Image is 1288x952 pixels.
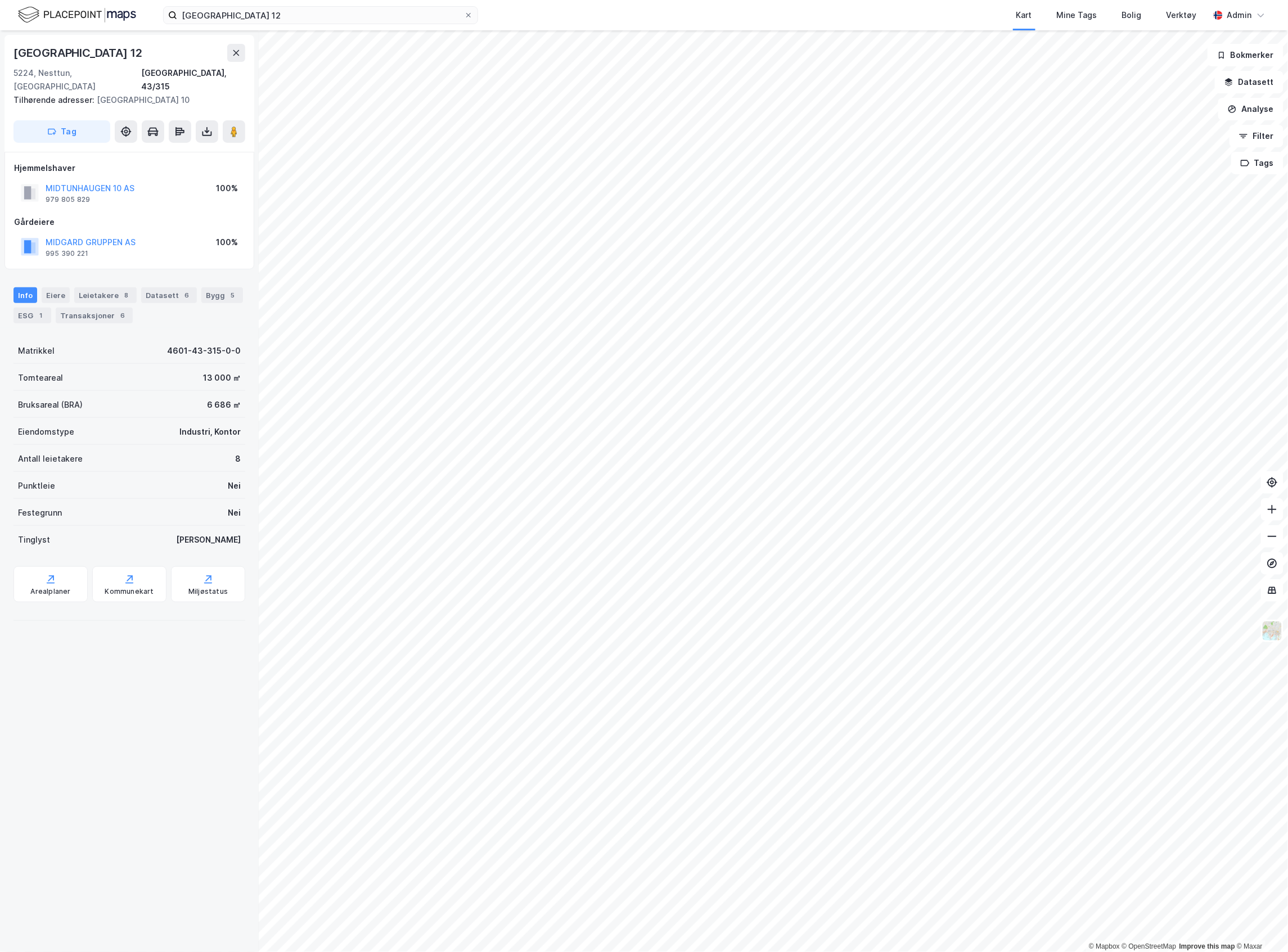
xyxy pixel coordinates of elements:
[13,95,97,105] span: Tilhørende adresser:
[181,290,192,301] div: 6
[46,249,88,258] div: 995 390 221
[141,287,197,303] div: Datasett
[13,287,37,303] div: Info
[56,308,133,323] div: Transaksjoner
[18,5,136,25] img: logo.f888ab2527a4732fd821a326f86c7f29.svg
[18,506,62,520] div: Festegrunn
[1167,8,1197,22] div: Verktøy
[228,479,241,493] div: Nei
[1122,8,1142,22] div: Bolig
[1231,152,1284,174] button: Tags
[13,120,110,143] button: Tag
[13,44,145,62] div: [GEOGRAPHIC_DATA] 12
[1122,942,1177,950] a: OpenStreetMap
[42,287,70,303] div: Eiere
[46,195,90,204] div: 979 805 829
[1057,8,1097,22] div: Mine Tags
[235,452,241,466] div: 8
[1208,44,1284,66] button: Bokmerker
[121,290,132,301] div: 8
[13,308,51,323] div: ESG
[18,398,83,412] div: Bruksareal (BRA)
[176,533,241,547] div: [PERSON_NAME]
[1016,8,1032,22] div: Kart
[1179,942,1235,950] a: Improve this map
[177,7,464,24] input: Søk på adresse, matrikkel, gårdeiere, leietakere eller personer
[167,344,241,358] div: 4601-43-315-0-0
[1232,898,1288,952] iframe: Chat Widget
[1262,620,1283,642] img: Z
[1089,942,1120,950] a: Mapbox
[207,398,241,412] div: 6 686 ㎡
[18,425,74,439] div: Eiendomstype
[201,287,243,303] div: Bygg
[14,161,245,175] div: Hjemmelshaver
[203,371,241,385] div: 13 000 ㎡
[105,587,154,596] div: Kommunekart
[18,533,50,547] div: Tinglyst
[228,506,241,520] div: Nei
[216,236,238,249] div: 100%
[142,66,246,93] div: [GEOGRAPHIC_DATA], 43/315
[18,479,55,493] div: Punktleie
[18,344,55,358] div: Matrikkel
[227,290,238,301] div: 5
[18,371,63,385] div: Tomteareal
[18,452,83,466] div: Antall leietakere
[13,93,236,107] div: [GEOGRAPHIC_DATA] 10
[216,182,238,195] div: 100%
[1230,125,1284,147] button: Filter
[179,425,241,439] div: Industri, Kontor
[1232,898,1288,952] div: Kontrollprogram for chat
[188,587,228,596] div: Miljøstatus
[14,215,245,229] div: Gårdeiere
[35,310,47,321] div: 1
[1227,8,1252,22] div: Admin
[74,287,137,303] div: Leietakere
[1218,98,1284,120] button: Analyse
[117,310,128,321] div: 6
[1215,71,1284,93] button: Datasett
[30,587,70,596] div: Arealplaner
[13,66,142,93] div: 5224, Nesttun, [GEOGRAPHIC_DATA]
